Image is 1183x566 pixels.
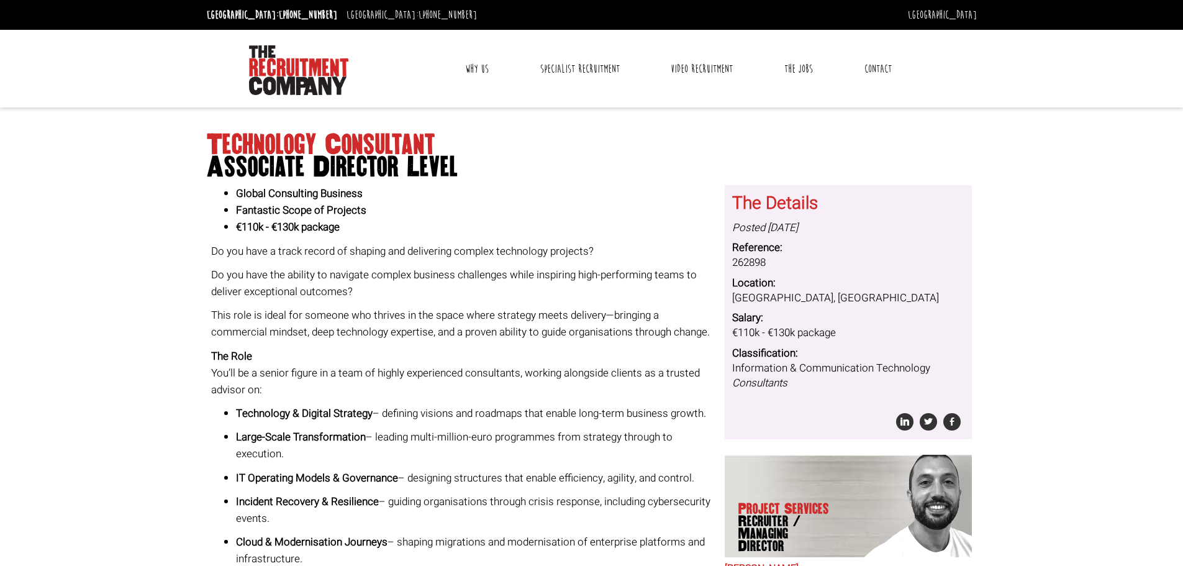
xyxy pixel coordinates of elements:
[738,503,834,552] p: Project Services
[732,375,787,391] i: Consultants
[236,429,715,462] p: – leading multi-million-euro programmes from strategy through to execution.
[456,53,498,84] a: Why Us
[732,194,964,214] h3: The Details
[732,240,964,255] dt: Reference:
[236,534,388,550] strong: Cloud & Modernisation Journeys
[236,405,715,422] p: – defining visions and roadmaps that enable long-term business growth.
[236,429,366,445] strong: Large-Scale Transformation
[236,203,366,218] strong: Fantastic Scope of Projects
[732,291,964,306] dd: [GEOGRAPHIC_DATA], [GEOGRAPHIC_DATA]
[732,220,798,235] i: Posted [DATE]
[908,8,977,22] a: [GEOGRAPHIC_DATA]
[732,361,964,391] dd: Information & Communication Technology
[211,307,715,340] p: This role is ideal for someone who thrives in the space where strategy meets delivery—bringing a ...
[211,348,715,399] p: You’ll be a senior figure in a team of highly experienced consultants, working alongside clients ...
[279,8,337,22] a: [PHONE_NUMBER]
[236,186,363,201] strong: Global Consulting Business
[236,406,373,421] strong: Technology & Digital Strategy
[732,326,964,340] dd: €110k - €130k package
[211,243,715,260] p: Do you have a track record of shaping and delivering complex technology projects?
[236,470,398,486] strong: IT Operating Models & Governance
[732,311,964,326] dt: Salary:
[738,515,834,552] span: Recruiter / Managing Director
[853,455,972,557] img: Chris Pelow's our Project Services Recruiter / Managing Director
[732,276,964,291] dt: Location:
[855,53,901,84] a: Contact
[211,267,715,300] p: Do you have the ability to navigate complex business challenges while inspiring high-performing t...
[661,53,742,84] a: Video Recruitment
[419,8,477,22] a: [PHONE_NUMBER]
[236,493,715,527] p: – guiding organisations through crisis response, including cybersecurity events.
[343,5,480,25] li: [GEOGRAPHIC_DATA]:
[207,134,977,178] h1: Technology Consultant
[211,349,252,364] strong: The Role
[732,255,964,270] dd: 262898
[236,494,379,509] strong: Incident Recovery & Resilience
[732,346,964,361] dt: Classification:
[236,219,340,235] strong: €110k - €130k package
[249,45,348,95] img: The Recruitment Company
[531,53,629,84] a: Specialist Recruitment
[775,53,822,84] a: The Jobs
[204,5,340,25] li: [GEOGRAPHIC_DATA]:
[207,156,977,178] span: Associate Director Level
[236,470,715,486] p: – designing structures that enable efficiency, agility, and control.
